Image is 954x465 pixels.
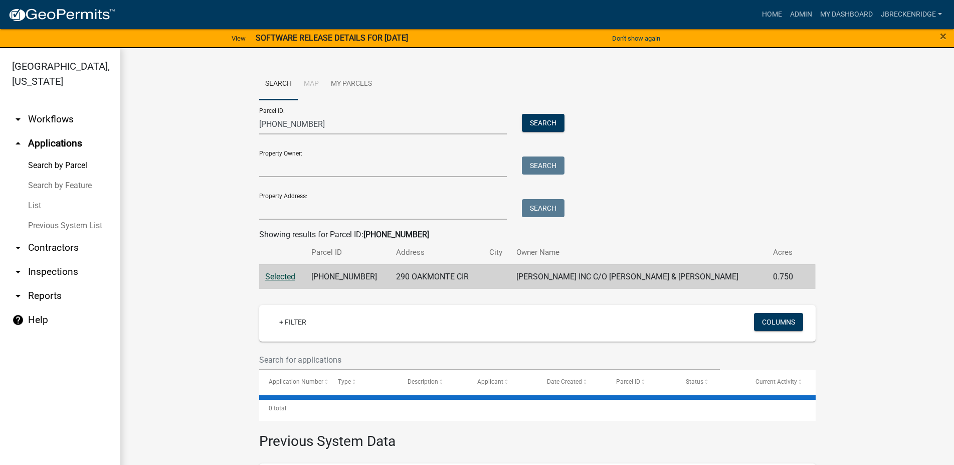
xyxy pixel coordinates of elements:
[468,370,537,394] datatable-header-cell: Applicant
[12,242,24,254] i: arrow_drop_down
[676,370,746,394] datatable-header-cell: Status
[755,378,797,385] span: Current Activity
[259,350,720,370] input: Search for applications
[305,241,391,264] th: Parcel ID
[338,378,351,385] span: Type
[259,229,816,241] div: Showing results for Parcel ID:
[547,378,582,385] span: Date Created
[767,264,802,289] td: 0.750
[940,30,946,42] button: Close
[608,30,664,47] button: Don't show again
[877,5,946,24] a: Jbreckenridge
[483,241,511,264] th: City
[259,396,816,421] div: 0 total
[686,378,703,385] span: Status
[510,264,767,289] td: [PERSON_NAME] INC C/O [PERSON_NAME] & [PERSON_NAME]
[607,370,676,394] datatable-header-cell: Parcel ID
[271,313,314,331] a: + Filter
[786,5,816,24] a: Admin
[12,290,24,302] i: arrow_drop_down
[12,266,24,278] i: arrow_drop_down
[363,230,429,239] strong: [PHONE_NUMBER]
[256,33,408,43] strong: SOFTWARE RELEASE DETAILS FOR [DATE]
[522,157,564,175] button: Search
[746,370,816,394] datatable-header-cell: Current Activity
[12,113,24,125] i: arrow_drop_down
[408,378,438,385] span: Description
[616,378,640,385] span: Parcel ID
[265,272,295,281] a: Selected
[767,241,802,264] th: Acres
[390,264,483,289] td: 290 OAKMONTE CIR
[325,68,378,100] a: My Parcels
[754,313,803,331] button: Columns
[12,137,24,149] i: arrow_drop_up
[522,199,564,217] button: Search
[259,68,298,100] a: Search
[940,29,946,43] span: ×
[12,314,24,326] i: help
[259,421,816,452] h3: Previous System Data
[477,378,503,385] span: Applicant
[537,370,607,394] datatable-header-cell: Date Created
[758,5,786,24] a: Home
[259,370,329,394] datatable-header-cell: Application Number
[510,241,767,264] th: Owner Name
[305,264,391,289] td: [PHONE_NUMBER]
[522,114,564,132] button: Search
[816,5,877,24] a: My Dashboard
[390,241,483,264] th: Address
[269,378,323,385] span: Application Number
[228,30,250,47] a: View
[398,370,468,394] datatable-header-cell: Description
[328,370,398,394] datatable-header-cell: Type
